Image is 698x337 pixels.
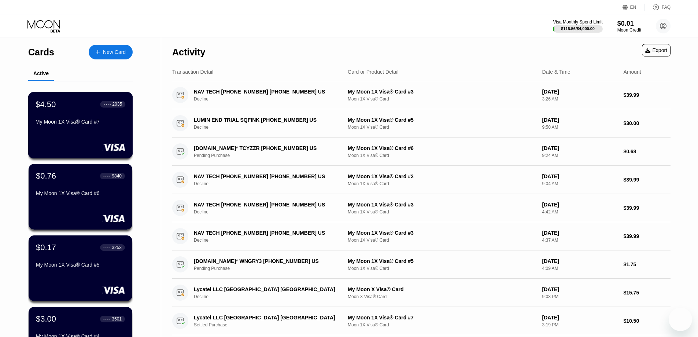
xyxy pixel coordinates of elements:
div: [DOMAIN_NAME]* WNGRY3 [PHONE_NUMBER] USPending PurchaseMy Moon 1X Visa® Card #5Moon 1X Visa® Card... [172,250,671,279]
div: Decline [194,294,347,299]
div: EN [623,4,645,11]
div: 4:42 AM [542,209,618,215]
div: Pending Purchase [194,153,347,158]
div: $39.99 [623,205,671,211]
iframe: Кнопка запуска окна обмена сообщениями [669,308,692,331]
div: $4.50● ● ● ●2035My Moon 1X Visa® Card #7 [29,92,132,158]
div: NAV TECH [PHONE_NUMBER] [PHONE_NUMBER] USDeclineMy Moon 1X Visa® Card #2Moon 1X Visa® Card[DATE]9... [172,166,671,194]
div: NAV TECH [PHONE_NUMBER] [PHONE_NUMBER] USDeclineMy Moon 1X Visa® Card #3Moon 1X Visa® Card[DATE]4... [172,222,671,250]
div: 4:09 AM [542,266,618,271]
div: My Moon 1X Visa® Card #3 [348,202,536,208]
div: 9:04 AM [542,181,618,186]
div: LUMIN END TRIAL SQFINK [PHONE_NUMBER] US [194,117,336,123]
div: EN [630,5,636,10]
div: Export [642,44,671,56]
div: Decline [194,96,347,102]
div: LUMIN END TRIAL SQFINK [PHONE_NUMBER] USDeclineMy Moon 1X Visa® Card #5Moon 1X Visa® Card[DATE]9:... [172,109,671,138]
div: ● ● ● ● [104,103,111,105]
div: $4.50 [36,99,56,109]
div: Pending Purchase [194,266,347,271]
div: My Moon 1X Visa® Card #2 [348,173,536,179]
div: FAQ [645,4,671,11]
div: 3253 [112,245,122,250]
div: NAV TECH [PHONE_NUMBER] [PHONE_NUMBER] US [194,89,336,95]
div: [DATE] [542,89,618,95]
div: Moon X Visa® Card [348,294,536,299]
div: $0.17 [36,243,56,252]
div: Moon 1X Visa® Card [348,322,536,327]
div: $0.68 [623,149,671,154]
div: Moon Credit [617,28,641,33]
div: [DOMAIN_NAME]* TCYZZR [PHONE_NUMBER] USPending PurchaseMy Moon 1X Visa® Card #6Moon 1X Visa® Card... [172,138,671,166]
div: My Moon 1X Visa® Card #5 [348,258,536,264]
div: $39.99 [623,233,671,239]
div: Transaction Detail [172,69,213,75]
div: NAV TECH [PHONE_NUMBER] [PHONE_NUMBER] USDeclineMy Moon 1X Visa® Card #3Moon 1X Visa® Card[DATE]4... [172,194,671,222]
div: My Moon X Visa® Card [348,286,536,292]
div: 3501 [112,316,122,322]
div: Amount [623,69,641,75]
div: [DATE] [542,117,618,123]
div: My Moon 1X Visa® Card #6 [348,145,536,151]
div: NAV TECH [PHONE_NUMBER] [PHONE_NUMBER] US [194,230,336,236]
div: Moon 1X Visa® Card [348,238,536,243]
div: Export [645,47,667,53]
div: [DATE] [542,145,618,151]
div: New Card [103,49,126,55]
div: Moon 1X Visa® Card [348,209,536,215]
div: Active [33,70,49,76]
div: ● ● ● ● [103,246,111,249]
div: Lycatel LLC [GEOGRAPHIC_DATA] [GEOGRAPHIC_DATA]Settled PurchaseMy Moon 1X Visa® Card #7Moon 1X Vi... [172,307,671,335]
div: NAV TECH [PHONE_NUMBER] [PHONE_NUMBER] US [194,173,336,179]
div: Decline [194,125,347,130]
div: Moon 1X Visa® Card [348,125,536,130]
div: FAQ [662,5,671,10]
div: My Moon 1X Visa® Card #5 [348,117,536,123]
div: My Moon 1X Visa® Card #3 [348,89,536,95]
div: Cards [28,47,54,58]
div: My Moon 1X Visa® Card #6 [36,190,125,196]
div: $39.99 [623,177,671,183]
div: [DATE] [542,230,618,236]
div: Card or Product Detail [348,69,399,75]
div: Decline [194,181,347,186]
div: Lycatel LLC [GEOGRAPHIC_DATA] [GEOGRAPHIC_DATA] [194,315,336,320]
div: $115.56 / $4,000.00 [561,26,595,31]
div: [DOMAIN_NAME]* WNGRY3 [PHONE_NUMBER] US [194,258,336,264]
div: $39.99 [623,92,671,98]
div: Moon 1X Visa® Card [348,266,536,271]
div: NAV TECH [PHONE_NUMBER] [PHONE_NUMBER] USDeclineMy Moon 1X Visa® Card #3Moon 1X Visa® Card[DATE]3... [172,81,671,109]
div: Moon 1X Visa® Card [348,153,536,158]
div: $0.76● ● ● ●9840My Moon 1X Visa® Card #6 [29,164,132,230]
div: [DATE] [542,315,618,320]
div: Activity [172,47,205,58]
div: Decline [194,209,347,215]
div: NAV TECH [PHONE_NUMBER] [PHONE_NUMBER] US [194,202,336,208]
div: $30.00 [623,120,671,126]
div: Visa Monthly Spend Limit [553,19,602,25]
div: 3:19 PM [542,322,618,327]
div: My Moon 1X Visa® Card #7 [36,119,125,125]
div: $10.50 [623,318,671,324]
div: $0.17● ● ● ●3253My Moon 1X Visa® Card #5 [29,235,132,301]
div: 9840 [112,173,122,179]
div: ● ● ● ● [103,175,111,177]
div: [DATE] [542,286,618,292]
div: Lycatel LLC [GEOGRAPHIC_DATA] [GEOGRAPHIC_DATA]DeclineMy Moon X Visa® CardMoon X Visa® Card[DATE]... [172,279,671,307]
div: $1.75 [623,261,671,267]
div: [DATE] [542,258,618,264]
div: 4:37 AM [542,238,618,243]
div: My Moon 1X Visa® Card #5 [36,262,125,268]
div: Date & Time [542,69,570,75]
div: [DATE] [542,202,618,208]
div: Settled Purchase [194,322,347,327]
div: Decline [194,238,347,243]
div: [DOMAIN_NAME]* TCYZZR [PHONE_NUMBER] US [194,145,336,151]
div: $15.75 [623,290,671,296]
div: 2035 [112,102,122,107]
div: Moon 1X Visa® Card [348,96,536,102]
div: New Card [89,45,133,59]
div: 3:26 AM [542,96,618,102]
div: Lycatel LLC [GEOGRAPHIC_DATA] [GEOGRAPHIC_DATA] [194,286,336,292]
